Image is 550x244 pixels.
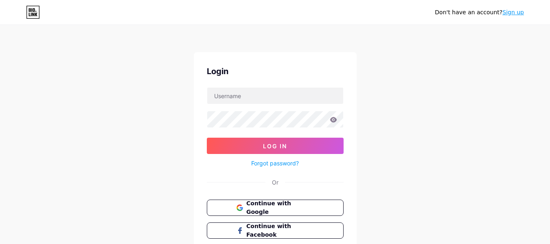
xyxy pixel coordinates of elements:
span: Continue with Facebook [246,222,313,239]
span: Continue with Google [246,199,313,216]
input: Username [207,88,343,104]
span: Log In [263,143,287,149]
button: Continue with Google [207,200,344,216]
a: Forgot password? [251,159,299,167]
div: Don't have an account? [435,8,524,17]
div: Login [207,65,344,77]
div: Or [272,178,278,187]
button: Continue with Facebook [207,222,344,239]
button: Log In [207,138,344,154]
a: Sign up [502,9,524,15]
